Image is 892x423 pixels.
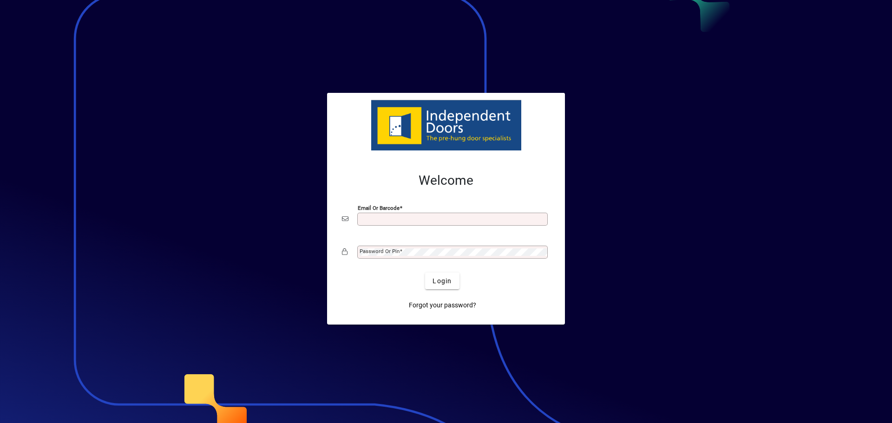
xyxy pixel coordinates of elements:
mat-label: Password or Pin [360,248,400,254]
a: Forgot your password? [405,297,480,313]
span: Forgot your password? [409,300,476,310]
h2: Welcome [342,173,550,189]
span: Login [433,276,452,286]
mat-label: Email or Barcode [358,205,400,211]
button: Login [425,273,459,289]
